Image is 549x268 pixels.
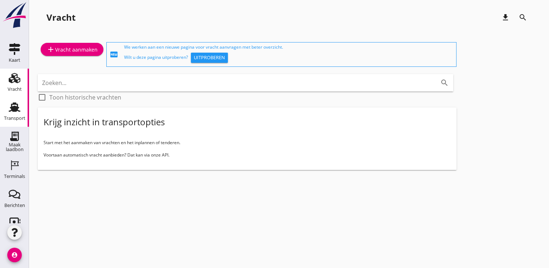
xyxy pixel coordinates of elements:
button: Uitproberen [191,53,228,63]
div: We werken aan een nieuwe pagina voor vracht aanvragen met beter overzicht. Wilt u deze pagina uit... [124,44,453,65]
div: Terminals [4,174,25,179]
img: logo-small.a267ee39.svg [1,2,28,29]
a: Vracht aanmaken [41,43,103,56]
div: Transport [4,116,25,121]
i: add [46,45,55,54]
div: Berichten [4,203,25,208]
div: Vracht [46,12,75,23]
div: Uitproberen [194,54,225,61]
i: search [519,13,527,22]
p: Start met het aanmaken van vrachten en het inplannen of tenderen. [44,139,451,146]
i: search [440,78,449,87]
div: Vracht [8,87,22,92]
label: Toon historische vrachten [49,94,121,101]
input: Zoeken... [42,77,429,89]
div: Kaart [9,58,20,62]
div: Krijg inzicht in transportopties [44,116,165,128]
i: fiber_new [110,50,118,59]
i: account_circle [7,248,22,262]
p: Voortaan automatisch vracht aanbieden? Dat kan via onze API. [44,152,451,158]
div: Vracht aanmaken [46,45,98,54]
i: download [501,13,510,22]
